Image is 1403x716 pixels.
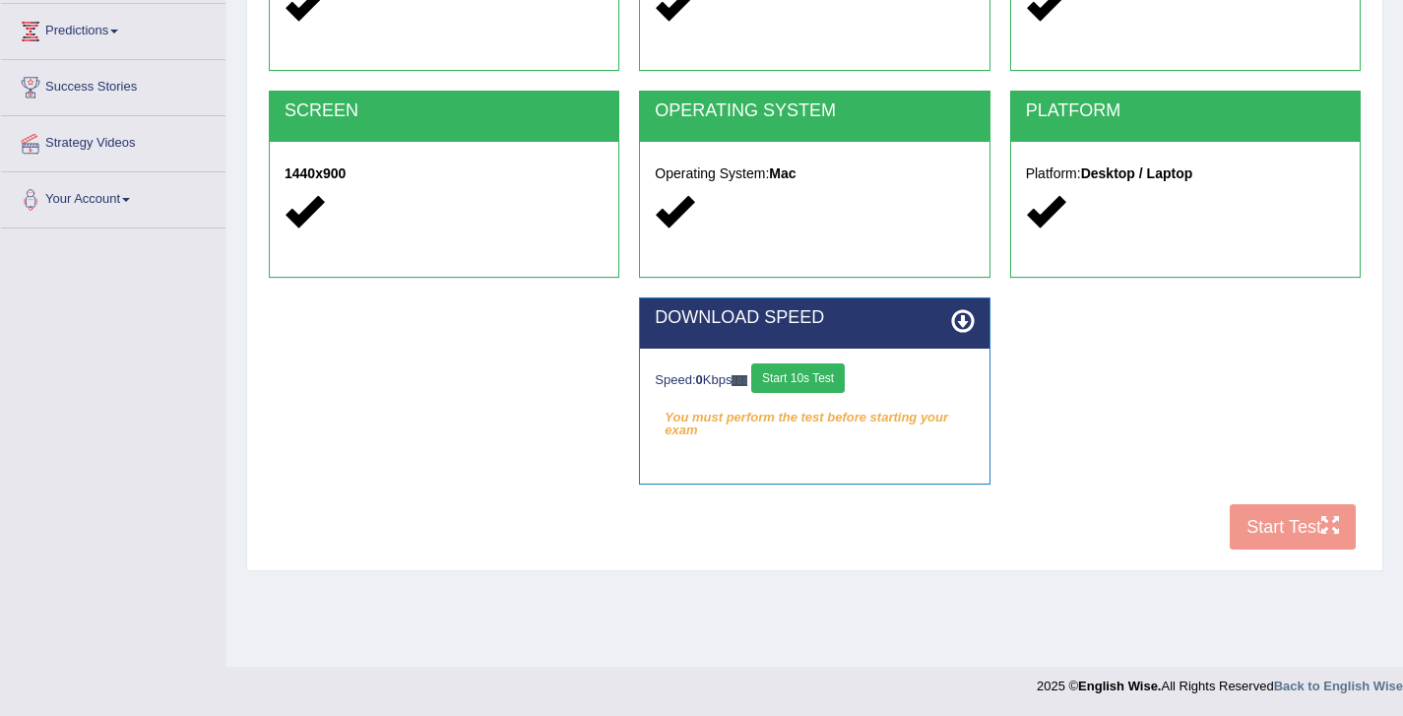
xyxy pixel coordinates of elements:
[655,308,974,328] h2: DOWNLOAD SPEED
[1026,101,1345,121] h2: PLATFORM
[1,172,225,222] a: Your Account
[1081,165,1193,181] strong: Desktop / Laptop
[655,403,974,432] em: You must perform the test before starting your exam
[1026,166,1345,181] h5: Platform:
[655,101,974,121] h2: OPERATING SYSTEM
[655,166,974,181] h5: Operating System:
[1078,679,1161,693] strong: English Wise.
[1,116,225,165] a: Strategy Videos
[1274,679,1403,693] a: Back to English Wise
[1,60,225,109] a: Success Stories
[1,4,225,53] a: Predictions
[655,363,974,398] div: Speed: Kbps
[696,372,703,387] strong: 0
[769,165,796,181] strong: Mac
[751,363,845,393] button: Start 10s Test
[285,101,604,121] h2: SCREEN
[732,375,747,386] img: ajax-loader-fb-connection.gif
[285,165,346,181] strong: 1440x900
[1037,667,1403,695] div: 2025 © All Rights Reserved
